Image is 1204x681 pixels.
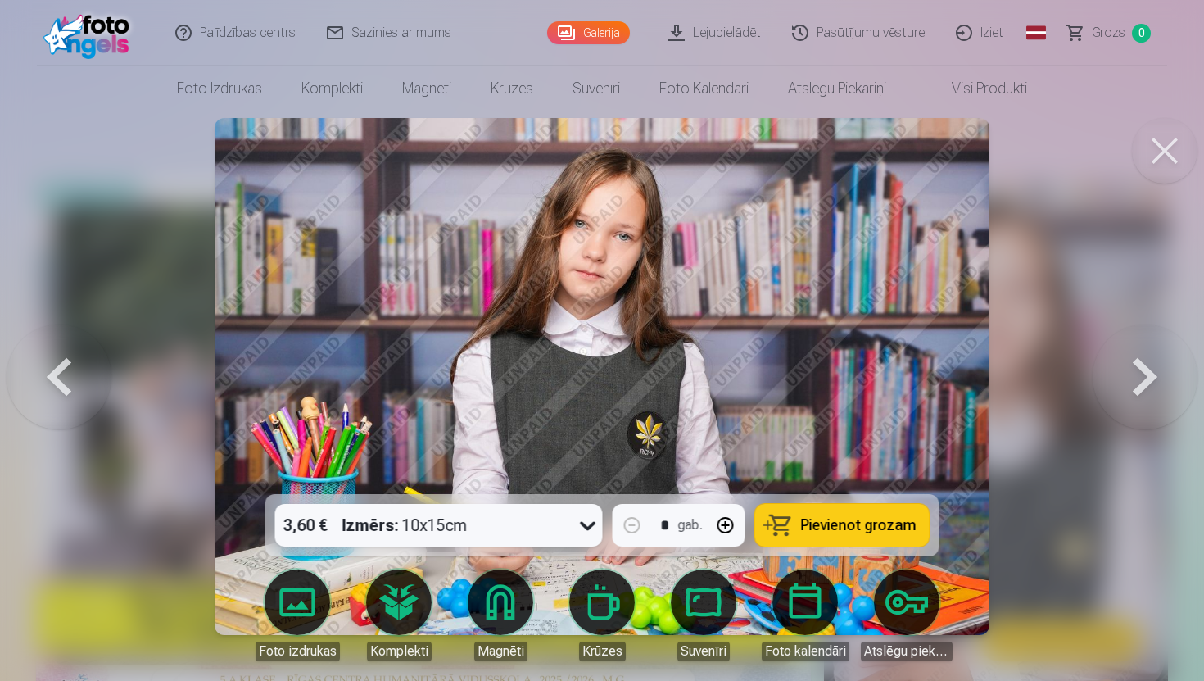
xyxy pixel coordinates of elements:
[382,66,471,111] a: Magnēti
[157,66,282,111] a: Foto izdrukas
[768,66,906,111] a: Atslēgu piekariņi
[342,514,399,537] strong: Izmērs :
[906,66,1047,111] a: Visi produkti
[556,570,648,661] a: Krūzes
[471,66,553,111] a: Krūzes
[759,570,851,661] a: Foto kalendāri
[474,642,527,661] div: Magnēti
[677,642,730,661] div: Suvenīri
[256,642,340,661] div: Foto izdrukas
[801,518,917,533] span: Pievienot grozam
[367,642,432,661] div: Komplekti
[1132,24,1151,43] span: 0
[579,642,626,661] div: Krūzes
[43,7,138,59] img: /fa1
[861,570,953,661] a: Atslēgu piekariņi
[678,515,703,535] div: gab.
[1092,23,1125,43] span: Grozs
[640,66,768,111] a: Foto kalendāri
[275,504,336,547] div: 3,60 €
[762,642,849,661] div: Foto kalendāri
[658,570,749,661] a: Suvenīri
[547,21,630,44] a: Galerija
[861,642,953,661] div: Atslēgu piekariņi
[353,570,445,661] a: Komplekti
[251,570,343,661] a: Foto izdrukas
[282,66,382,111] a: Komplekti
[553,66,640,111] a: Suvenīri
[755,504,930,547] button: Pievienot grozam
[455,570,546,661] a: Magnēti
[342,504,468,547] div: 10x15cm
